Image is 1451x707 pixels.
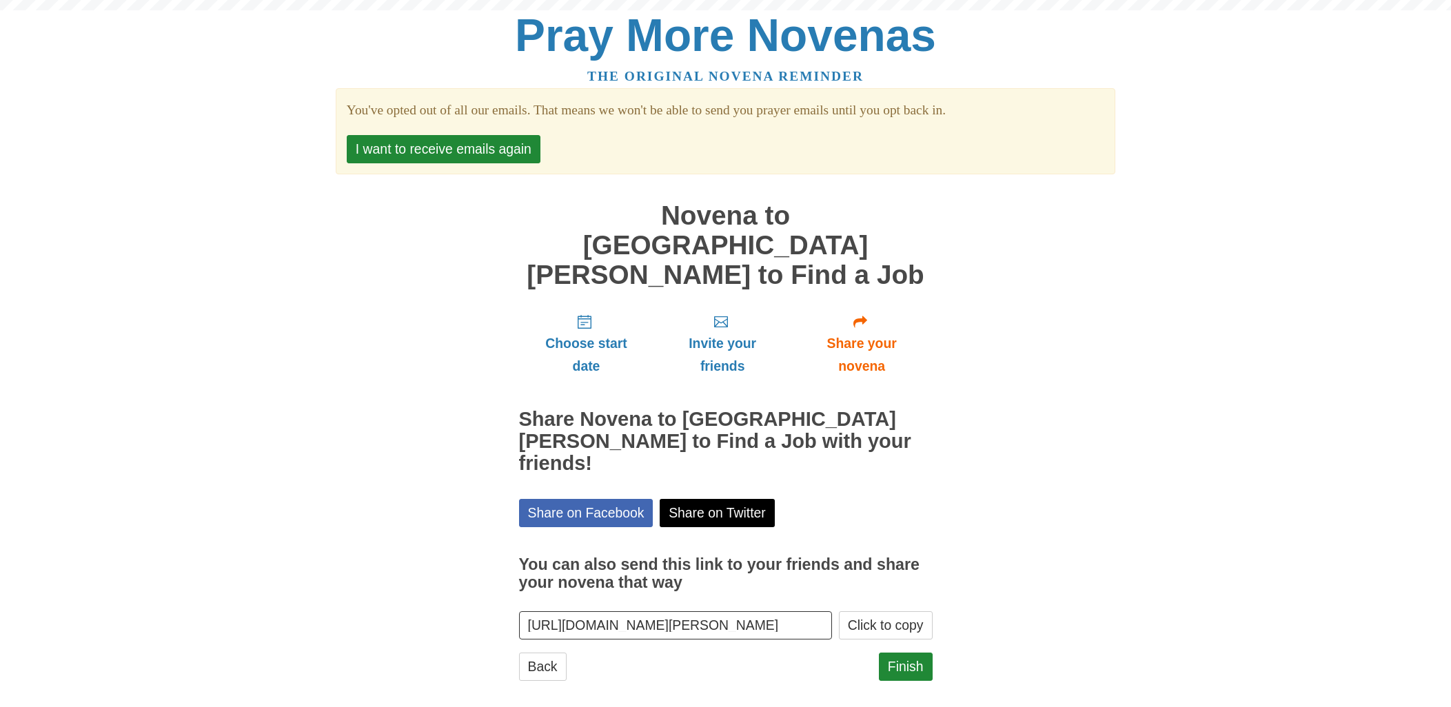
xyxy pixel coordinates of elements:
a: Finish [879,653,933,681]
h2: Share Novena to [GEOGRAPHIC_DATA][PERSON_NAME] to Find a Job with your friends! [519,409,933,475]
a: Share on Twitter [660,499,775,527]
a: Invite your friends [653,303,791,385]
button: Click to copy [839,611,933,639]
button: I want to receive emails again [347,135,540,163]
span: Choose start date [533,332,640,378]
a: The original novena reminder [587,69,864,83]
a: Back [519,653,567,681]
a: Pray More Novenas [515,10,936,61]
a: Choose start date [519,303,654,385]
span: Share your novena [805,332,919,378]
h3: You can also send this link to your friends and share your novena that way [519,556,933,591]
a: Share your novena [791,303,933,385]
a: Share on Facebook [519,499,653,527]
h1: Novena to [GEOGRAPHIC_DATA][PERSON_NAME] to Find a Job [519,201,933,289]
span: Invite your friends [667,332,777,378]
section: You've opted out of all our emails. That means we won't be able to send you prayer emails until y... [347,99,1104,122]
